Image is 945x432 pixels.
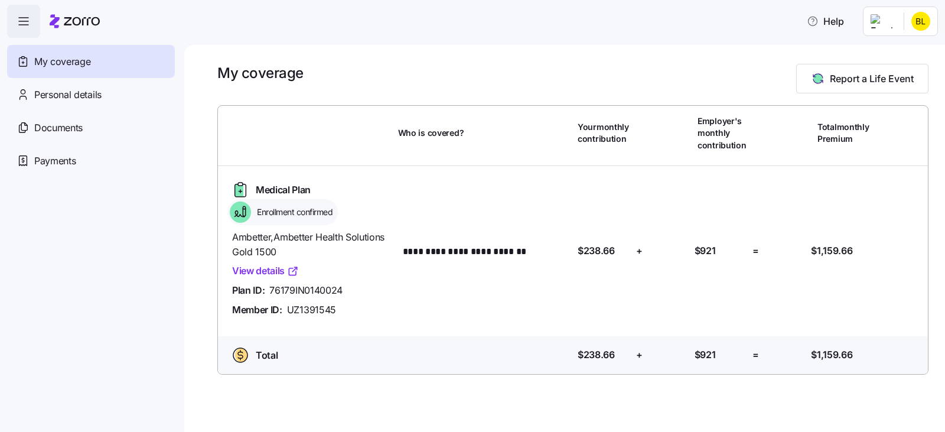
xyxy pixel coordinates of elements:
[253,206,333,218] span: Enrollment confirmed
[578,347,615,362] span: $238.66
[287,303,336,317] span: UZ1391545
[398,127,464,139] span: Who is covered?
[256,183,311,197] span: Medical Plan
[698,115,748,151] span: Employer's monthly contribution
[232,283,265,298] span: Plan ID:
[797,9,853,33] button: Help
[34,87,102,102] span: Personal details
[796,64,928,93] button: Report a Life Event
[7,78,175,111] a: Personal details
[752,347,759,362] span: =
[695,243,716,258] span: $921
[232,264,299,278] a: View details
[911,12,930,31] img: 1295ad2c56c7f6e0eeb945cfea7d74f9
[256,348,278,363] span: Total
[7,144,175,177] a: Payments
[34,154,76,168] span: Payments
[232,230,389,259] span: Ambetter , Ambetter Health Solutions Gold 1500
[752,243,759,258] span: =
[830,72,914,86] span: Report a Life Event
[34,121,83,135] span: Documents
[636,347,643,362] span: +
[807,14,844,28] span: Help
[578,121,629,145] span: Your monthly contribution
[7,111,175,144] a: Documents
[217,64,304,82] h1: My coverage
[811,347,852,362] span: $1,159.66
[811,243,852,258] span: $1,159.66
[7,45,175,78] a: My coverage
[232,303,282,317] span: Member ID:
[695,347,716,362] span: $921
[817,121,869,145] span: Total monthly Premium
[34,54,90,69] span: My coverage
[636,243,643,258] span: +
[269,283,343,298] span: 76179IN0140024
[578,243,615,258] span: $238.66
[871,14,894,28] img: Employer logo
